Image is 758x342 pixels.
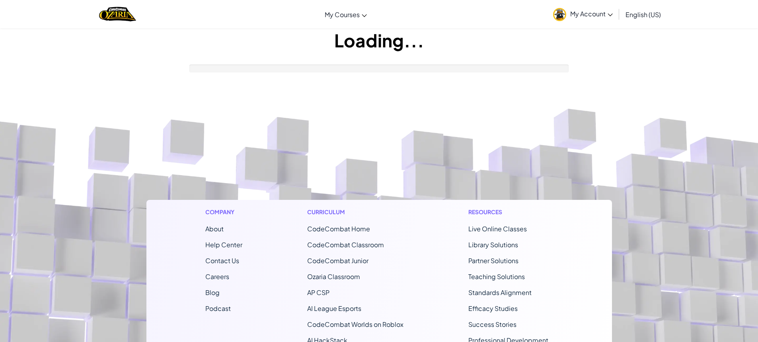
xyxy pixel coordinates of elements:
a: CodeCombat Worlds on Roblox [307,320,403,328]
a: Live Online Classes [468,225,527,233]
a: Ozaria by CodeCombat logo [99,6,136,22]
a: AI League Esports [307,304,361,313]
a: CodeCombat Classroom [307,240,384,249]
a: About [205,225,224,233]
a: Careers [205,272,229,281]
a: Podcast [205,304,231,313]
a: Ozaria Classroom [307,272,360,281]
h1: Resources [468,208,553,216]
h1: Company [205,208,242,216]
a: Partner Solutions [468,256,518,265]
img: avatar [553,8,566,21]
span: My Account [570,10,613,18]
a: Success Stories [468,320,516,328]
span: My Courses [325,10,360,19]
a: Help Center [205,240,242,249]
a: Library Solutions [468,240,518,249]
span: Contact Us [205,256,239,265]
a: Teaching Solutions [468,272,525,281]
h1: Curriculum [307,208,403,216]
a: My Courses [321,4,371,25]
a: AP CSP [307,288,329,297]
img: Home [99,6,136,22]
span: CodeCombat Home [307,225,370,233]
span: English (US) [625,10,661,19]
a: CodeCombat Junior [307,256,368,265]
a: My Account [549,2,617,27]
a: Standards Alignment [468,288,532,297]
a: Efficacy Studies [468,304,518,313]
a: English (US) [622,4,665,25]
a: Blog [205,288,220,297]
